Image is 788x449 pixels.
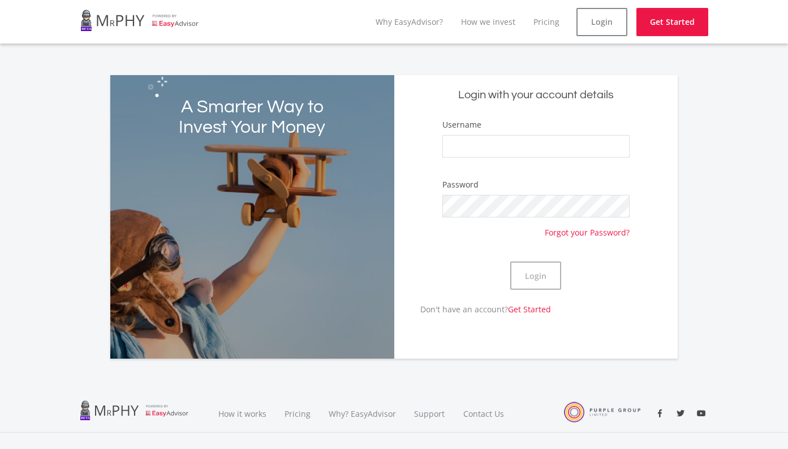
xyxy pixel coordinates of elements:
a: Pricing [275,395,320,433]
a: Why EasyAdvisor? [376,16,443,27]
a: How we invest [461,16,515,27]
label: Password [442,179,479,190]
label: Username [442,119,481,130]
a: Forgot your Password? [545,217,630,238]
h5: Login with your account details [403,88,670,103]
button: Login [510,261,561,290]
p: Don't have an account? [394,303,552,315]
a: Why? EasyAdvisor [320,395,405,433]
a: How it works [209,395,275,433]
a: Contact Us [454,395,514,433]
a: Support [405,395,454,433]
a: Get Started [636,8,708,36]
a: Get Started [508,304,551,315]
a: Login [576,8,627,36]
a: Pricing [533,16,559,27]
h2: A Smarter Way to Invest Your Money [167,97,337,138]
